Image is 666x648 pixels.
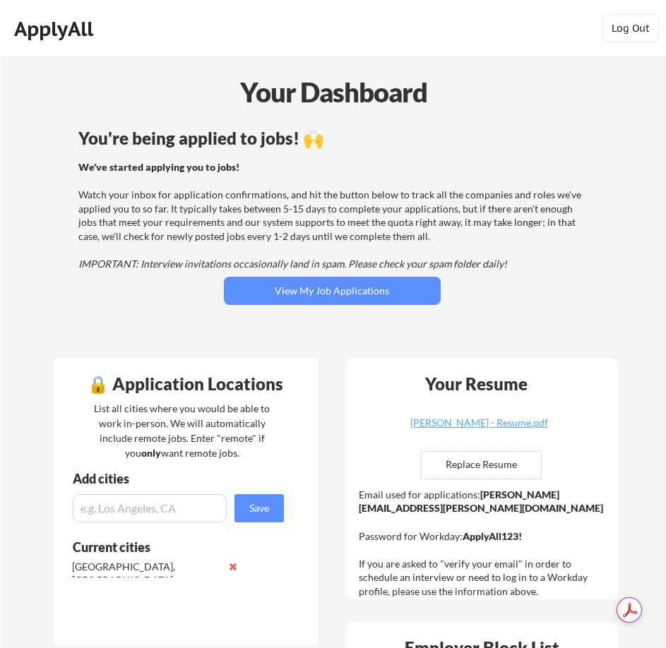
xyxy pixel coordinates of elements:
[224,277,441,305] button: View My Job Applications
[141,447,161,459] strong: only
[78,160,582,271] div: Watch your inbox for application confirmations, and hit the button below to track all the compani...
[602,14,659,42] button: Log Out
[85,401,279,460] div: List all cities where you would be able to work in-person. We will automatically include remote j...
[78,258,507,270] em: IMPORTANT: Interview invitations occasionally land in spam. Please check your spam folder daily!
[407,376,547,392] div: Your Resume
[73,494,227,522] input: e.g. Los Angeles, CA
[78,161,239,173] strong: We've started applying you to jobs!
[1,72,666,112] div: Your Dashboard
[78,130,586,147] div: You're being applied to jobs! 🙌
[359,488,603,515] strong: [PERSON_NAME][EMAIL_ADDRESS][PERSON_NAME][DOMAIN_NAME]
[359,488,608,599] div: Email used for applications: Password for Workday: If you are asked to "verify your email" in ord...
[396,418,564,440] a: [PERSON_NAME] - Resume.pdf
[72,560,221,587] div: [GEOGRAPHIC_DATA], [GEOGRAPHIC_DATA]
[73,541,263,553] div: Current cities
[14,17,97,41] div: ApplyAll
[54,376,317,392] div: 🔒 Application Locations
[234,494,284,522] button: Save
[463,530,522,542] strong: ApplyAll123!
[396,418,564,428] div: [PERSON_NAME] - Resume.pdf
[73,472,282,485] div: Add cities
